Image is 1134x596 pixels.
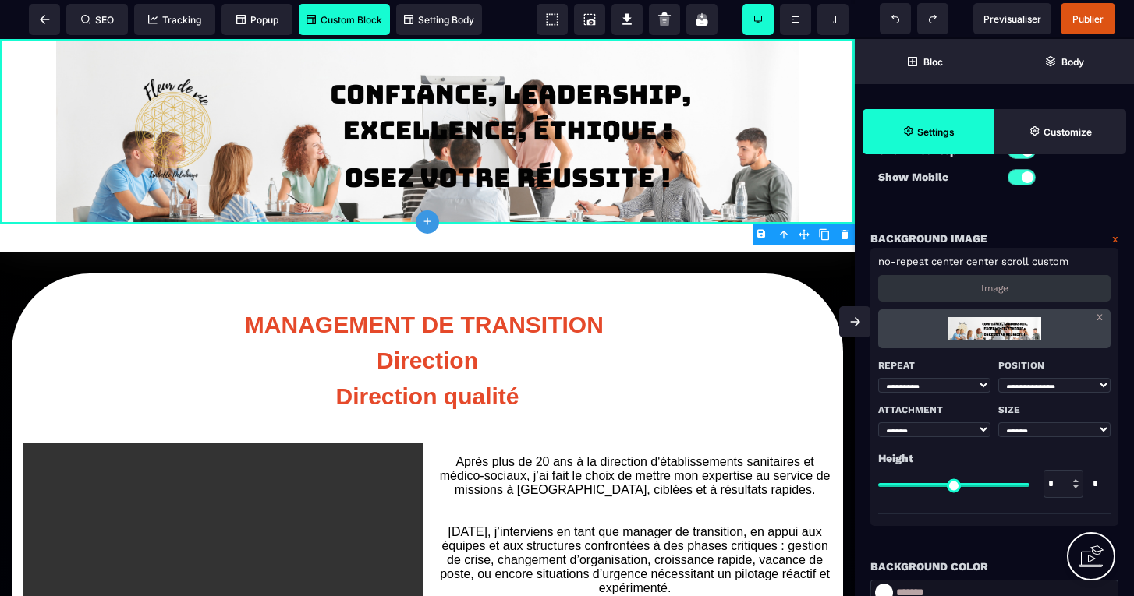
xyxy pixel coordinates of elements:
[994,39,1134,84] span: Open Layer Manager
[1061,56,1084,68] strong: Body
[870,557,1118,576] div: Background Color
[931,256,998,267] span: center center
[1097,309,1103,323] a: x
[1032,256,1068,267] span: custom
[574,4,605,35] span: Screenshot
[983,13,1041,25] span: Previsualiser
[148,14,201,26] span: Tracking
[307,14,382,26] span: Custom Block
[923,56,943,68] strong: Bloc
[1001,256,1029,267] span: scroll
[81,14,114,26] span: SEO
[236,14,278,26] span: Popup
[1072,13,1104,25] span: Publier
[948,309,1040,348] img: loading
[878,256,928,267] span: no-repeat
[998,356,1111,375] p: Position
[863,109,994,154] span: Settings
[981,283,1008,294] p: Image
[1112,229,1118,248] a: x
[917,126,955,138] strong: Settings
[855,39,994,84] span: Open Blocks
[878,356,990,375] p: Repeat
[537,4,568,35] span: View components
[973,3,1051,34] span: Preview
[870,229,987,248] p: Background Image
[878,168,994,186] p: Show Mobile
[1044,126,1092,138] strong: Customize
[878,449,913,467] span: Height
[404,14,474,26] span: Setting Body
[998,400,1111,419] p: Size
[245,273,610,370] b: MANAGEMENT DE TRANSITION Direction Direction qualité
[878,400,990,419] p: Attachment
[994,109,1126,154] span: Open Style Manager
